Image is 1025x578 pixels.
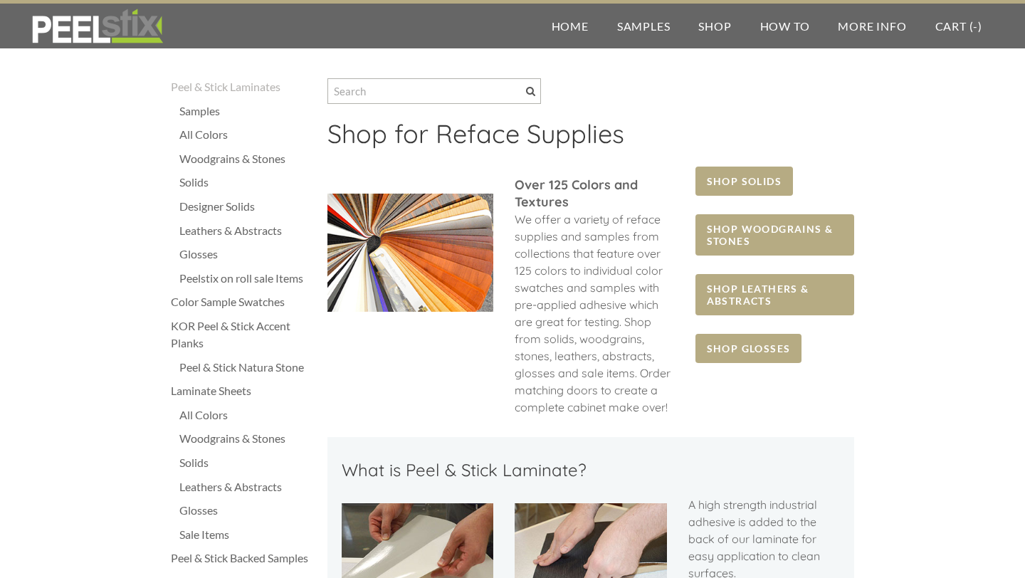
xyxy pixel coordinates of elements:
[179,150,313,167] a: Woodgrains & Stones
[327,118,854,159] h2: ​Shop for Reface Supplies
[179,198,313,215] a: Designer Solids
[537,4,603,48] a: Home
[695,214,854,256] a: SHOP WOODGRAINS & STONES
[603,4,685,48] a: Samples
[695,167,793,196] a: SHOP SOLIDS
[824,4,920,48] a: More Info
[179,430,313,447] a: Woodgrains & Stones
[179,478,313,495] a: Leathers & Abstracts
[179,126,313,143] a: All Colors
[171,382,313,399] a: Laminate Sheets
[695,274,854,315] a: SHOP LEATHERS & ABSTRACTS
[171,550,313,567] a: Peel & Stick Backed Samples
[327,78,541,104] input: Search
[515,212,671,414] span: We offer a variety of reface supplies and samples from collections that feature over 125 colors t...
[171,317,313,352] a: KOR Peel & Stick Accent Planks
[179,222,313,239] a: Leathers & Abstracts
[921,4,997,48] a: Cart (-)
[526,87,535,96] span: Search
[746,4,824,48] a: How To
[342,459,587,480] font: What is Peel & Stick Laminate?
[327,194,493,312] img: Picture
[28,9,166,44] img: REFACE SUPPLIES
[179,174,313,191] a: Solids
[515,177,638,210] font: ​Over 125 Colors and Textures
[171,293,313,310] a: Color Sample Swatches
[179,246,313,263] a: Glosses
[973,19,978,33] span: -
[684,4,745,48] a: Shop
[179,270,313,287] a: Peelstix on roll sale Items
[179,526,313,543] a: Sale Items
[179,359,313,376] a: Peel & Stick Natura Stone
[179,406,313,424] a: All Colors
[179,454,313,471] a: Solids
[695,334,802,363] a: SHOP GLOSSES
[179,103,313,120] a: Samples
[179,502,313,519] a: Glosses
[171,78,313,95] a: Peel & Stick Laminates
